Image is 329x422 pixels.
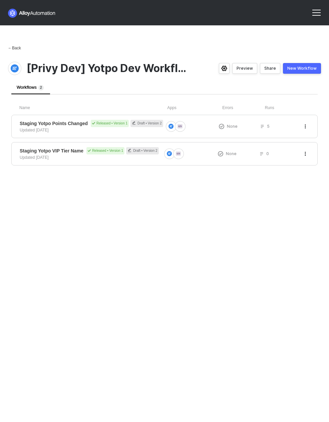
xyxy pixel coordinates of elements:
img: icon [178,124,183,129]
div: Share [264,66,276,71]
span: icon-settings [221,66,227,71]
button: Preview [232,63,257,74]
div: Released • Version 1 [91,120,129,127]
div: Released • Version 1 [86,147,124,154]
span: icon-list [260,124,264,128]
button: Share [260,63,280,74]
img: icon [169,124,174,129]
span: icon-exclamation [219,124,224,129]
span: None [227,123,238,129]
span: [Privy Dev] Yotpo Dev Workflows [27,62,188,75]
button: New Workflow [283,63,321,74]
span: ← [8,46,12,50]
div: Runs [265,105,310,111]
div: Name [19,105,167,111]
span: icon-list [260,152,264,156]
span: 5 [267,123,270,129]
span: icon-exclamation [218,151,223,156]
div: New Workflow [287,66,317,71]
span: Staging Yotpo Points Changed [20,120,88,127]
div: Back [8,45,21,51]
span: Staging Yotpo VIP Tier Name [20,147,83,154]
a: logo [8,2,56,23]
img: icon [176,151,181,156]
div: Draft • Version 2 [126,147,158,154]
div: Apps [167,105,222,111]
div: Errors [222,105,265,111]
div: Draft • Version 2 [130,120,163,127]
div: Updated [DATE] [20,154,48,160]
div: Updated [DATE] [20,127,48,133]
img: icon [167,151,172,156]
span: 2 [40,86,42,89]
span: Workflows [17,85,44,90]
img: integration-icon [11,64,19,72]
img: logo [8,9,56,18]
span: None [226,151,237,156]
div: Preview [237,66,253,71]
span: 0 [266,151,269,156]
